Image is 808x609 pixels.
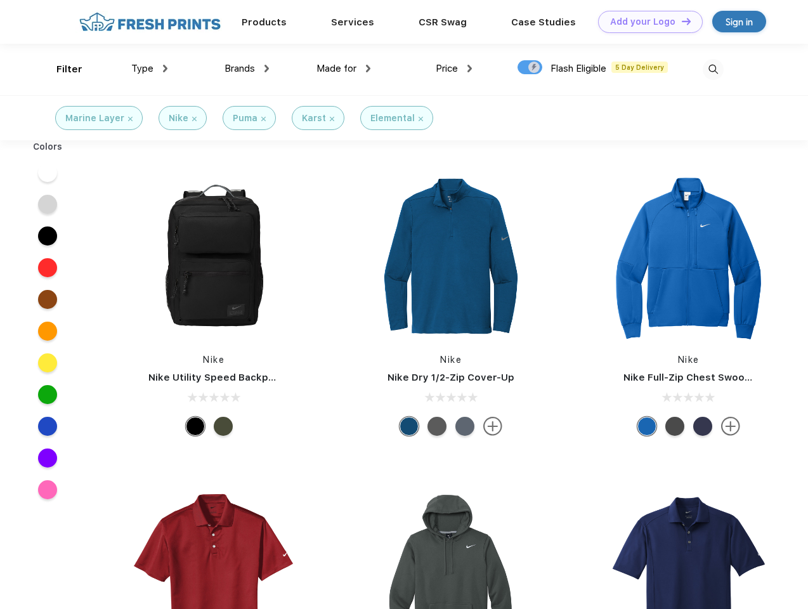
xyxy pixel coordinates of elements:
[678,355,700,365] a: Nike
[316,63,356,74] span: Made for
[367,172,535,341] img: func=resize&h=266
[242,16,287,28] a: Products
[225,63,255,74] span: Brands
[400,417,419,436] div: Gym Blue
[436,63,458,74] span: Price
[712,11,766,32] a: Sign in
[330,117,334,121] img: filter_cancel.svg
[331,16,374,28] a: Services
[440,355,462,365] a: Nike
[214,417,233,436] div: Cargo Khaki
[467,65,472,72] img: dropdown.png
[388,372,514,383] a: Nike Dry 1/2-Zip Cover-Up
[483,417,502,436] img: more.svg
[604,172,773,341] img: func=resize&h=266
[611,62,668,73] span: 5 Day Delivery
[186,417,205,436] div: Black
[163,65,167,72] img: dropdown.png
[169,112,188,125] div: Nike
[419,16,467,28] a: CSR Swag
[302,112,326,125] div: Karst
[131,63,153,74] span: Type
[637,417,656,436] div: Royal
[551,63,606,74] span: Flash Eligible
[703,59,724,80] img: desktop_search.svg
[370,112,415,125] div: Elemental
[128,117,133,121] img: filter_cancel.svg
[65,112,124,125] div: Marine Layer
[75,11,225,33] img: fo%20logo%202.webp
[203,355,225,365] a: Nike
[129,172,298,341] img: func=resize&h=266
[726,15,753,29] div: Sign in
[721,417,740,436] img: more.svg
[366,65,370,72] img: dropdown.png
[455,417,474,436] div: Navy Heather
[148,372,285,383] a: Nike Utility Speed Backpack
[233,112,257,125] div: Puma
[419,117,423,121] img: filter_cancel.svg
[623,372,792,383] a: Nike Full-Zip Chest Swoosh Jacket
[23,140,72,154] div: Colors
[261,117,266,121] img: filter_cancel.svg
[693,417,712,436] div: Midnight Navy
[56,62,82,77] div: Filter
[427,417,446,436] div: Black Heather
[192,117,197,121] img: filter_cancel.svg
[665,417,684,436] div: Anthracite
[264,65,269,72] img: dropdown.png
[610,16,675,27] div: Add your Logo
[682,18,691,25] img: DT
